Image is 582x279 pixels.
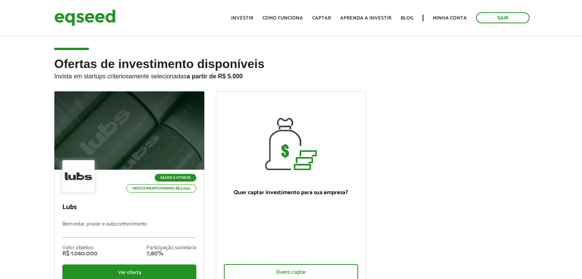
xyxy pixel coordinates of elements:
p: Investimento mínimo: R$ 5.000 [126,184,196,193]
a: Minha conta [433,16,467,21]
strong: a partir de R$ 5.000 [187,73,243,79]
p: Invista em startups criteriosamente selecionadas [54,71,528,80]
p: Bem-estar, prazer e autoconhecimento [62,221,197,238]
a: Sair [476,12,530,23]
p: Quer captar investimento para sua empresa? [224,189,358,196]
div: Participação societária [147,245,196,251]
div: Valor objetivo [62,245,98,251]
a: Blog [401,16,413,21]
a: Investir [231,16,253,21]
p: Lubs [62,203,197,212]
img: EqSeed [54,8,116,28]
a: Como funciona [262,16,303,21]
div: R$ 1.060.000 [62,251,98,257]
p: Saúde e Fitness [155,174,196,182]
h2: Ofertas de investimento disponíveis [54,57,528,91]
a: Captar [312,16,331,21]
a: Aprenda a investir [340,16,391,21]
div: 7,80% [147,251,196,257]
